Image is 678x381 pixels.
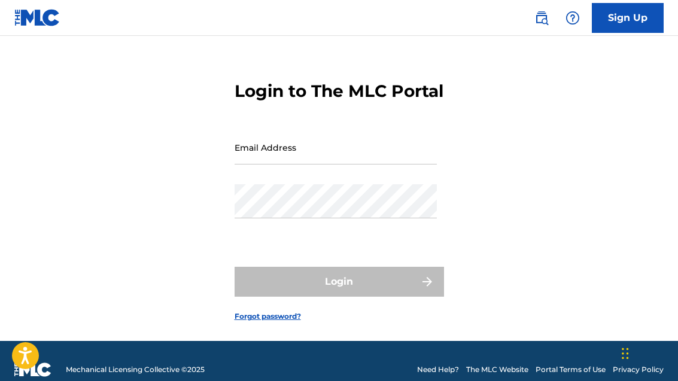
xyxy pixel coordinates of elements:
div: Help [561,6,585,30]
a: Privacy Policy [613,364,664,375]
div: Drag [622,336,629,371]
span: Mechanical Licensing Collective © 2025 [66,364,205,375]
a: Need Help? [417,364,459,375]
a: The MLC Website [466,364,528,375]
a: Portal Terms of Use [536,364,606,375]
a: Public Search [530,6,554,30]
h3: Login to The MLC Portal [235,81,443,102]
img: MLC Logo [14,9,60,26]
iframe: Chat Widget [618,324,678,381]
img: help [565,11,580,25]
img: logo [14,362,51,377]
a: Forgot password? [235,311,301,322]
a: Sign Up [592,3,664,33]
img: search [534,11,549,25]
